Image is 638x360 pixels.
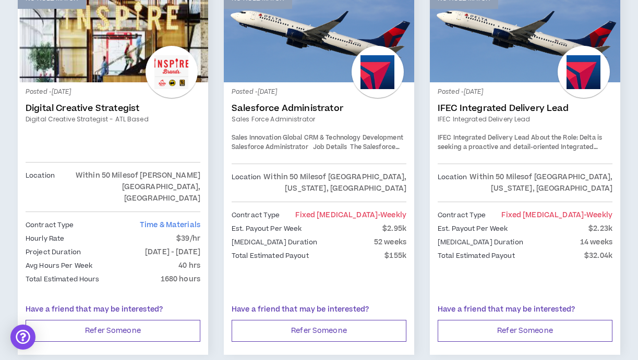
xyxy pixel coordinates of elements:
[26,304,200,315] p: Have a friend that may be interested?
[584,250,612,262] p: $32.04k
[232,237,317,248] p: [MEDICAL_DATA] Duration
[232,209,280,221] p: Contract Type
[438,88,612,97] p: Posted - [DATE]
[384,250,406,262] p: $155k
[531,133,578,142] strong: About the Role:
[176,233,200,244] p: $39/hr
[26,115,200,124] a: Digital Creative Strategist - ATL Based
[438,133,529,142] strong: IFEC Integrated Delivery Lead
[295,210,406,220] span: Fixed [MEDICAL_DATA]
[438,237,523,248] p: [MEDICAL_DATA] Duration
[26,260,92,271] p: Avg Hours Per Week
[438,250,515,262] p: Total Estimated Payout
[10,325,35,350] div: Open Intercom Messenger
[438,209,486,221] p: Contract Type
[261,171,406,194] p: Within 50 Miles of [GEOGRAPHIC_DATA], [US_STATE], [GEOGRAPHIC_DATA]
[382,223,406,234] p: $2.95k
[232,223,302,234] p: Est. Payout Per Week
[26,88,200,97] p: Posted - [DATE]
[140,220,200,230] span: Time & Materials
[438,115,612,124] a: IFEC Integrated Delivery Lead
[438,171,467,194] p: Location
[232,115,406,124] a: Sales Force Administrator
[438,304,612,315] p: Have a friend that may be interested?
[26,246,81,258] p: Project Duration
[232,320,406,342] button: Refer Someone
[161,274,200,285] p: 1680 hours
[26,233,64,244] p: Hourly Rate
[26,219,74,231] p: Contract Type
[55,170,200,204] p: Within 50 Miles of [PERSON_NAME][GEOGRAPHIC_DATA], [GEOGRAPHIC_DATA]
[232,143,308,152] strong: Salesforce Administrator
[26,103,200,114] a: Digital Creative Strategist
[283,133,403,142] strong: Global CRM & Technology Development
[467,171,612,194] p: Within 50 Miles of [GEOGRAPHIC_DATA], [US_STATE], [GEOGRAPHIC_DATA]
[232,133,281,142] strong: Sales Innovation
[145,246,200,258] p: [DATE] - [DATE]
[580,237,612,248] p: 14 weeks
[438,320,612,342] button: Refer Someone
[232,171,261,194] p: Location
[26,320,200,342] button: Refer Someone
[26,170,55,204] p: Location
[232,88,406,97] p: Posted - [DATE]
[588,223,612,234] p: $2.23k
[584,210,612,220] span: - weekly
[232,103,406,114] a: Salesforce Administrator
[501,210,612,220] span: Fixed [MEDICAL_DATA]
[313,143,347,152] strong: Job Details
[438,223,508,234] p: Est. Payout Per Week
[178,260,200,271] p: 40 hrs
[378,210,406,220] span: - weekly
[232,304,406,315] p: Have a friend that may be interested?
[26,274,100,285] p: Total Estimated Hours
[232,250,309,262] p: Total Estimated Payout
[374,237,406,248] p: 52 weeks
[438,103,612,114] a: IFEC Integrated Delivery Lead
